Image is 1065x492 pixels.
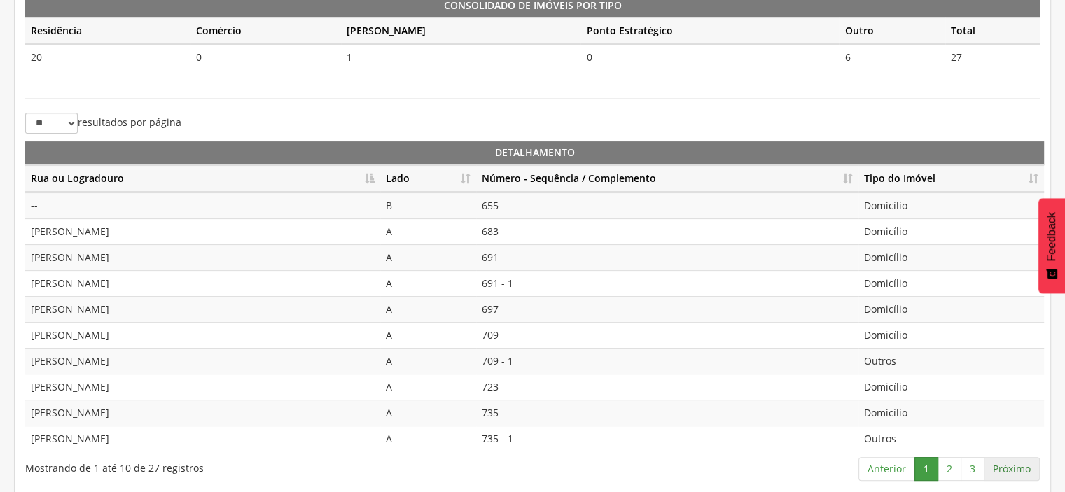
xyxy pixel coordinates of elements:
[25,348,380,374] td: [PERSON_NAME]
[839,17,945,44] th: Outro
[858,192,1044,218] td: Domicílio
[839,44,945,70] td: 6
[25,165,380,192] th: Rua ou Logradouro: Ordenar colunas de forma descendente
[25,192,380,218] td: --
[476,296,858,322] td: 697
[25,270,380,296] td: [PERSON_NAME]
[476,218,858,244] td: 683
[380,244,476,270] td: A
[25,17,190,44] th: Residência
[25,218,380,244] td: [PERSON_NAME]
[25,244,380,270] td: [PERSON_NAME]
[25,113,78,134] select: resultados por página
[25,113,181,134] label: resultados por página
[858,348,1044,374] td: Outros
[25,456,436,475] div: Mostrando de 1 até 10 de 27 registros
[858,322,1044,348] td: Domicílio
[25,400,380,426] td: [PERSON_NAME]
[476,244,858,270] td: 691
[476,426,858,451] td: 735 - 1
[380,218,476,244] td: A
[858,244,1044,270] td: Domicílio
[476,348,858,374] td: 709 - 1
[580,17,839,44] th: Ponto Estratégico
[476,192,858,218] td: 655
[476,400,858,426] td: 735
[858,296,1044,322] td: Domicílio
[25,426,380,451] td: [PERSON_NAME]
[380,296,476,322] td: A
[341,17,580,44] th: [PERSON_NAME]
[190,17,341,44] th: Comércio
[858,218,1044,244] td: Domicílio
[945,17,1040,44] th: Total
[476,322,858,348] td: 709
[914,457,938,481] a: 1
[858,374,1044,400] td: Domicílio
[945,44,1040,70] td: 27
[961,457,984,481] a: 3
[380,192,476,218] td: B
[580,44,839,70] td: 0
[984,457,1040,481] a: Próximo
[190,44,341,70] td: 0
[25,374,380,400] td: [PERSON_NAME]
[938,457,961,481] a: 2
[380,400,476,426] td: A
[858,270,1044,296] td: Domicílio
[25,296,380,322] td: [PERSON_NAME]
[476,374,858,400] td: 723
[858,165,1044,192] th: Tipo do Imóvel: Ordenar colunas de forma ascendente
[25,322,380,348] td: [PERSON_NAME]
[858,457,915,481] a: Anterior
[380,322,476,348] td: A
[476,165,858,192] th: Número - Sequência / Complemento: Ordenar colunas de forma ascendente
[25,44,190,70] td: 20
[380,374,476,400] td: A
[858,400,1044,426] td: Domicílio
[380,270,476,296] td: A
[380,426,476,451] td: A
[1045,212,1058,261] span: Feedback
[380,165,476,192] th: Lado: Ordenar colunas de forma ascendente
[341,44,580,70] td: 1
[476,270,858,296] td: 691 - 1
[380,348,476,374] td: A
[858,426,1044,451] td: Outros
[25,141,1044,165] th: Detalhamento
[1038,198,1065,293] button: Feedback - Mostrar pesquisa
